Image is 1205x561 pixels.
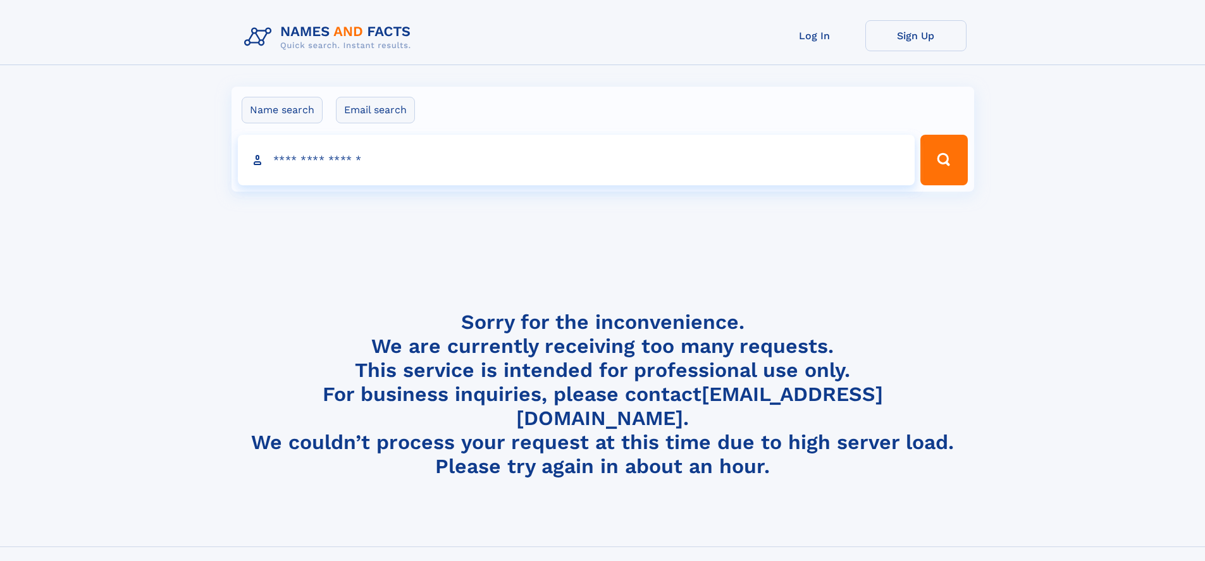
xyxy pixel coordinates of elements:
[238,135,915,185] input: search input
[239,310,967,479] h4: Sorry for the inconvenience. We are currently receiving too many requests. This service is intend...
[516,382,883,430] a: [EMAIL_ADDRESS][DOMAIN_NAME]
[865,20,967,51] a: Sign Up
[920,135,967,185] button: Search Button
[239,20,421,54] img: Logo Names and Facts
[242,97,323,123] label: Name search
[336,97,415,123] label: Email search
[764,20,865,51] a: Log In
